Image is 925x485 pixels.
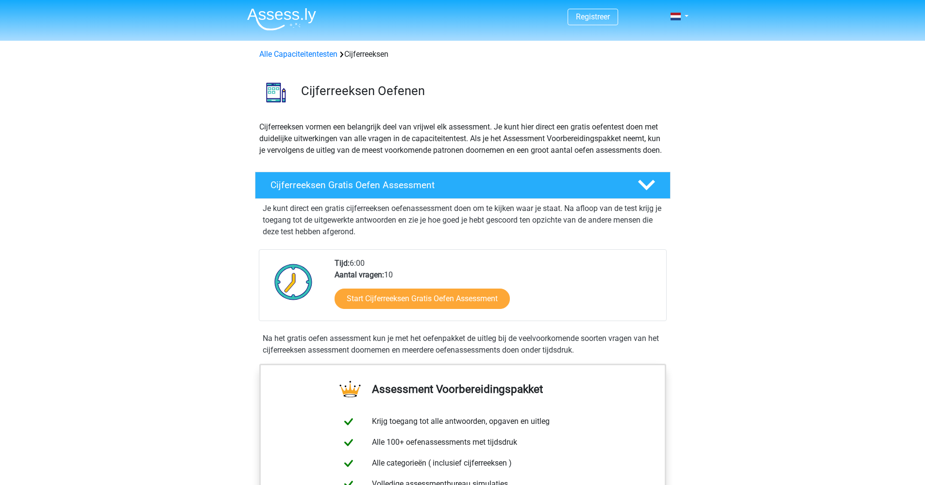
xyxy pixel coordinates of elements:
[263,203,663,238] p: Je kunt direct een gratis cijferreeksen oefenassessment doen om te kijken waar je staat. Na afloo...
[259,333,667,356] div: Na het gratis oefen assessment kun je met het oefenpakket de uitleg bij de veelvoorkomende soorte...
[301,83,663,98] h3: Cijferreeksen Oefenen
[259,49,337,59] a: Alle Capaciteitentesten
[270,179,622,191] h4: Cijferreeksen Gratis Oefen Assessment
[269,258,318,306] img: Klok
[255,48,670,60] div: Cijferreeksen
[251,172,674,199] a: Cijferreeksen Gratis Oefen Assessment
[335,270,384,279] b: Aantal vragen:
[335,289,510,309] a: Start Cijferreeksen Gratis Oefen Assessment
[327,258,666,321] div: 6:00 10
[247,8,316,31] img: Assessly
[259,121,666,156] p: Cijferreeksen vormen een belangrijk deel van vrijwel elk assessment. Je kunt hier direct een grat...
[255,72,297,113] img: cijferreeksen
[335,259,350,268] b: Tijd:
[576,12,610,21] a: Registreer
